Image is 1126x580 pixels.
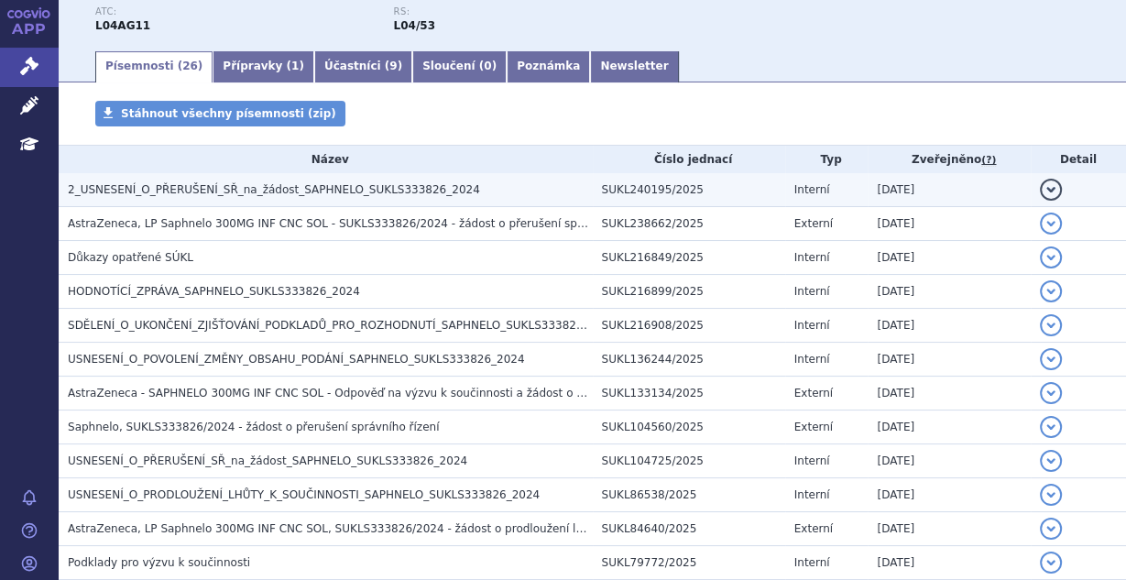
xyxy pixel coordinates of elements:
[794,285,830,298] span: Interní
[68,387,940,399] span: AstraZeneca - SAPHNELO 300MG INF CNC SOL - Odpověď na výzvu k součinnosti a žádost o změnu obsahu...
[314,51,412,82] a: Účastníci (9)
[593,478,785,512] td: SUKL86538/2025
[794,488,830,501] span: Interní
[68,556,250,569] span: Podklady pro výzvu k součinnosti
[868,343,1030,377] td: [DATE]
[593,343,785,377] td: SUKL136244/2025
[868,377,1030,410] td: [DATE]
[1040,246,1062,268] button: detail
[593,444,785,478] td: SUKL104725/2025
[794,319,830,332] span: Interní
[95,51,213,82] a: Písemnosti (26)
[1031,146,1126,173] th: Detail
[68,353,525,366] span: USNESENÍ_O_POVOLENÍ_ZMĚNY_OBSAHU_PODÁNÍ_SAPHNELO_SUKLS333826_2024
[593,546,785,580] td: SUKL79772/2025
[291,60,299,72] span: 1
[794,522,833,535] span: Externí
[1040,179,1062,201] button: detail
[68,522,600,535] span: AstraZeneca, LP Saphnelo 300MG INF CNC SOL, SUKLS333826/2024 - žádost o prodloužení lhůty
[68,319,617,332] span: SDĚLENÍ_O_UKONČENÍ_ZJIŠŤOVÁNÍ_PODKLADŮ_PRO_ROZHODNUTÍ_SAPHNELO_SUKLS333826_2024
[868,241,1030,275] td: [DATE]
[1040,280,1062,302] button: detail
[794,556,830,569] span: Interní
[95,101,345,126] a: Stáhnout všechny písemnosti (zip)
[794,251,830,264] span: Interní
[59,146,593,173] th: Název
[593,512,785,546] td: SUKL84640/2025
[1040,416,1062,438] button: detail
[507,51,590,82] a: Poznámka
[868,512,1030,546] td: [DATE]
[1040,314,1062,336] button: detail
[1040,382,1062,404] button: detail
[95,19,150,32] strong: ANIFROLUMAB
[394,19,435,32] strong: anifrolumab
[868,478,1030,512] td: [DATE]
[868,444,1030,478] td: [DATE]
[484,60,491,72] span: 0
[981,154,996,167] abbr: (?)
[794,217,833,230] span: Externí
[794,353,830,366] span: Interní
[868,207,1030,241] td: [DATE]
[1040,450,1062,472] button: detail
[794,387,833,399] span: Externí
[868,146,1030,173] th: Zveřejněno
[1040,484,1062,506] button: detail
[1040,348,1062,370] button: detail
[95,6,376,17] p: ATC:
[68,454,467,467] span: USNESENÍ_O_PŘERUŠENÍ_SŘ_na_žádost_SAPHNELO_SUKLS333826_2024
[68,421,439,433] span: Saphnelo, SUKLS333826/2024 - žádost o přerušení správního řízení
[593,309,785,343] td: SUKL216908/2025
[590,51,678,82] a: Newsletter
[68,183,480,196] span: 2_USNESENÍ_O_PŘERUŠENÍ_SŘ_na_žádost_SAPHNELO_SUKLS333826_2024
[785,146,869,173] th: Typ
[868,173,1030,207] td: [DATE]
[593,275,785,309] td: SUKL216899/2025
[868,546,1030,580] td: [DATE]
[1040,518,1062,540] button: detail
[593,146,785,173] th: Číslo jednací
[593,173,785,207] td: SUKL240195/2025
[68,285,360,298] span: HODNOTÍCÍ_ZPRÁVA_SAPHNELO_SUKLS333826_2024
[394,6,674,17] p: RS:
[68,488,540,501] span: USNESENÍ_O_PRODLOUŽENÍ_LHŮTY_K_SOUČINNOSTI_SAPHNELO_SUKLS333826_2024
[1040,552,1062,574] button: detail
[593,241,785,275] td: SUKL216849/2025
[593,207,785,241] td: SUKL238662/2025
[868,275,1030,309] td: [DATE]
[794,183,830,196] span: Interní
[121,107,336,120] span: Stáhnout všechny písemnosti (zip)
[182,60,198,72] span: 26
[1040,213,1062,235] button: detail
[868,410,1030,444] td: [DATE]
[68,217,652,230] span: AstraZeneca, LP Saphnelo 300MG INF CNC SOL - SUKLS333826/2024 - žádost o přerušení správního řízení
[794,454,830,467] span: Interní
[593,410,785,444] td: SUKL104560/2025
[868,309,1030,343] td: [DATE]
[68,251,193,264] span: Důkazy opatřené SÚKL
[593,377,785,410] td: SUKL133134/2025
[389,60,397,72] span: 9
[213,51,314,82] a: Přípravky (1)
[412,51,507,82] a: Sloučení (0)
[794,421,833,433] span: Externí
